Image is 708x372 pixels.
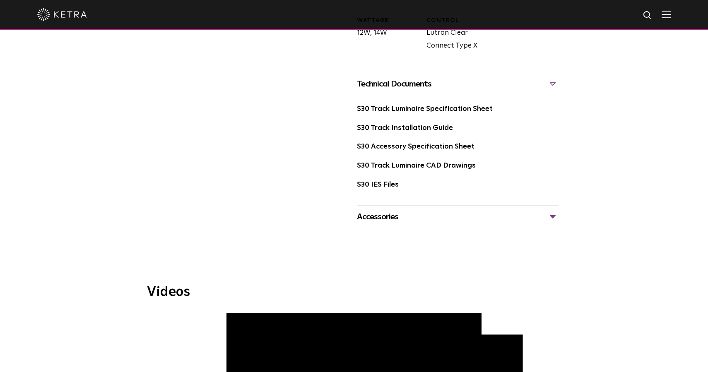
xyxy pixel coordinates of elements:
img: ketra-logo-2019-white [37,8,87,21]
h3: Videos [147,286,561,299]
img: Hamburger%20Nav.svg [662,10,671,18]
a: S30 Track Luminaire Specification Sheet [357,106,493,113]
img: search icon [643,10,653,21]
div: Accessories [357,210,559,223]
a: S30 Track Luminaire CAD Drawings [357,162,476,169]
div: Lutron Clear Connect Type X [420,17,489,52]
div: Technical Documents [357,77,559,91]
a: S30 Track Installation Guide [357,125,453,132]
div: 12W, 14W [351,17,420,52]
a: S30 IES Files [357,181,399,188]
a: S30 Accessory Specification Sheet [357,143,474,150]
